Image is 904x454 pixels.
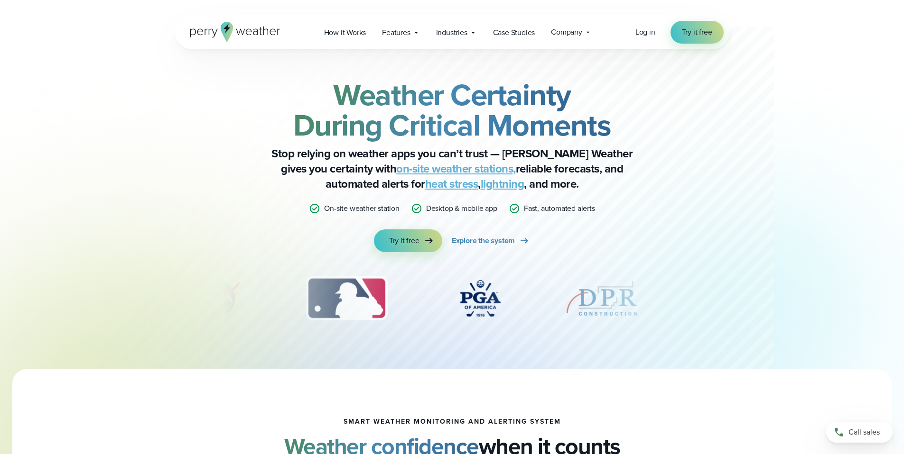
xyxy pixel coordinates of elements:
[297,275,397,322] img: MLB.svg
[682,27,712,38] span: Try it free
[485,23,543,42] a: Case Studies
[324,203,399,214] p: On-site weather station
[396,160,516,177] a: on-site weather stations,
[564,275,640,322] img: DPR-Construction.svg
[551,27,582,38] span: Company
[848,427,880,438] span: Call sales
[389,235,419,246] span: Try it free
[635,27,655,37] span: Log in
[452,229,530,252] a: Explore the system
[826,422,893,443] a: Call sales
[185,275,251,322] img: NASA.svg
[442,275,518,322] div: 4 of 12
[426,203,497,214] p: Desktop & mobile app
[374,229,442,252] a: Try it free
[185,275,251,322] div: 2 of 12
[316,23,374,42] a: How it Works
[293,73,611,147] strong: Weather Certainty During Critical Moments
[223,275,682,327] div: slideshow
[436,27,467,38] span: Industries
[442,275,518,322] img: PGA.svg
[524,203,595,214] p: Fast, automated alerts
[262,146,642,191] p: Stop relying on weather apps you can’t trust — [PERSON_NAME] Weather gives you certainty with rel...
[635,27,655,38] a: Log in
[344,418,561,426] h1: smart weather monitoring and alerting system
[382,27,410,38] span: Features
[297,275,397,322] div: 3 of 12
[425,175,478,192] a: heat stress
[493,27,535,38] span: Case Studies
[452,235,515,246] span: Explore the system
[324,27,366,38] span: How it Works
[671,21,724,44] a: Try it free
[481,175,524,192] a: lightning
[564,275,640,322] div: 5 of 12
